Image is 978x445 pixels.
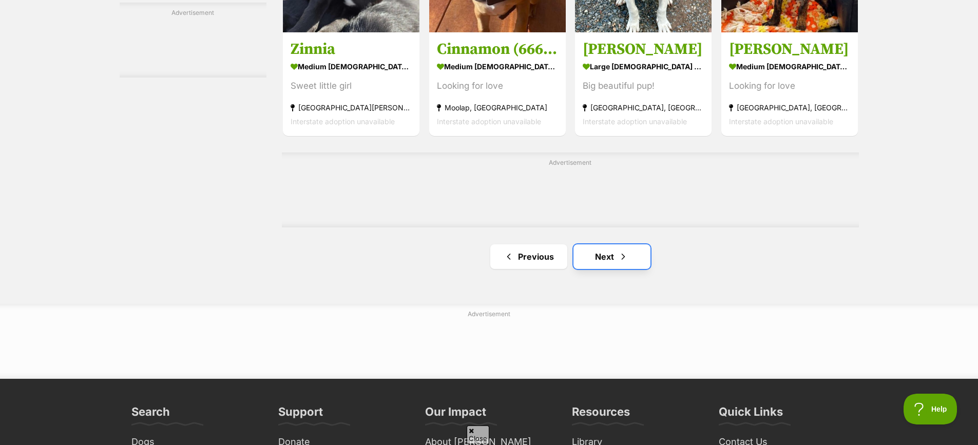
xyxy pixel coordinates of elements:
h3: [PERSON_NAME] [729,40,850,59]
strong: [GEOGRAPHIC_DATA][PERSON_NAME][GEOGRAPHIC_DATA] [291,101,412,114]
span: Interstate adoption unavailable [291,117,395,126]
span: Interstate adoption unavailable [437,117,541,126]
div: Sweet little girl [291,79,412,93]
a: Zinnia medium [DEMOGRAPHIC_DATA] Dog Sweet little girl [GEOGRAPHIC_DATA][PERSON_NAME][GEOGRAPHIC_... [283,32,419,136]
strong: Moolap, [GEOGRAPHIC_DATA] [437,101,558,114]
div: Looking for love [437,79,558,93]
h3: Resources [572,404,630,425]
div: Looking for love [729,79,850,93]
a: [PERSON_NAME] large [DEMOGRAPHIC_DATA] Dog Big beautiful pup! [GEOGRAPHIC_DATA], [GEOGRAPHIC_DATA... [575,32,712,136]
strong: medium [DEMOGRAPHIC_DATA] Dog [437,59,558,74]
strong: medium [DEMOGRAPHIC_DATA] Dog [729,59,850,74]
h3: Our Impact [425,404,486,425]
a: Previous page [490,244,567,269]
a: Cinnamon (66690) medium [DEMOGRAPHIC_DATA] Dog Looking for love Moolap, [GEOGRAPHIC_DATA] Interst... [429,32,566,136]
h3: [PERSON_NAME] [583,40,704,59]
strong: large [DEMOGRAPHIC_DATA] Dog [583,59,704,74]
span: Interstate adoption unavailable [583,117,687,126]
a: [PERSON_NAME] medium [DEMOGRAPHIC_DATA] Dog Looking for love [GEOGRAPHIC_DATA], [GEOGRAPHIC_DATA]... [721,32,858,136]
strong: [GEOGRAPHIC_DATA], [GEOGRAPHIC_DATA] [729,101,850,114]
span: Close [467,425,489,443]
iframe: Help Scout Beacon - Open [904,394,957,424]
a: Next page [573,244,650,269]
h3: Cinnamon (66690) [437,40,558,59]
div: Advertisement [282,152,859,227]
strong: [GEOGRAPHIC_DATA], [GEOGRAPHIC_DATA] [583,101,704,114]
div: Advertisement [120,3,267,78]
h3: Quick Links [719,404,783,425]
span: Interstate adoption unavailable [729,117,833,126]
h3: Search [131,404,170,425]
h3: Zinnia [291,40,412,59]
nav: Pagination [282,244,859,269]
div: Big beautiful pup! [583,79,704,93]
h3: Support [278,404,323,425]
strong: medium [DEMOGRAPHIC_DATA] Dog [291,59,412,74]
